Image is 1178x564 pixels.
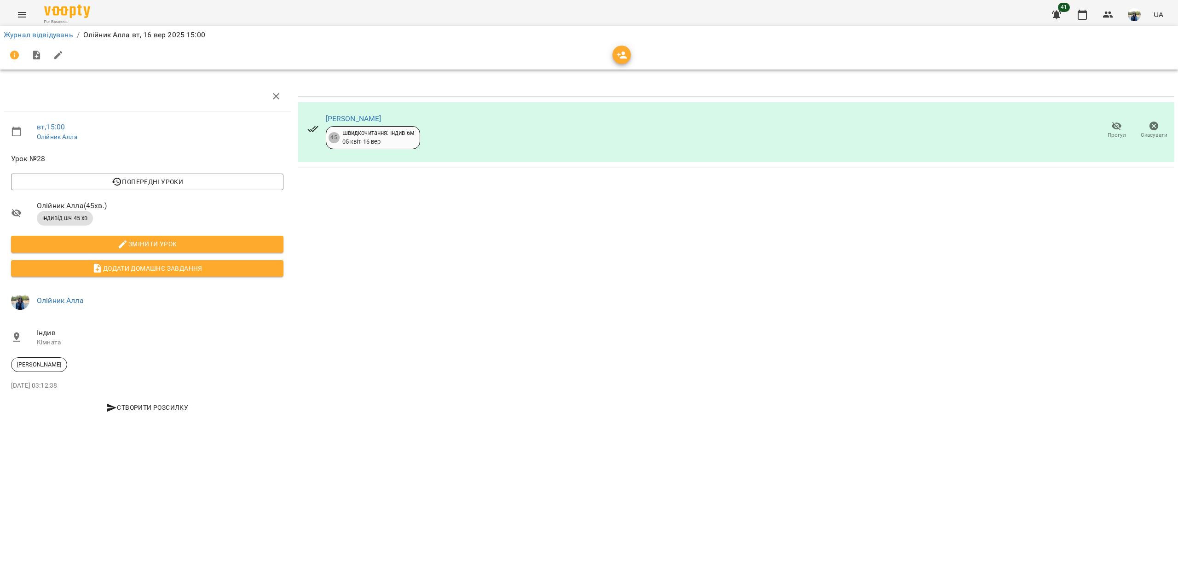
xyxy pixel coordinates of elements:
[44,19,90,25] span: For Business
[1154,10,1163,19] span: UA
[11,4,33,26] button: Menu
[11,153,283,164] span: Урок №28
[11,381,283,390] p: [DATE] 03:12:38
[1098,117,1135,143] button: Прогул
[37,200,283,211] span: Олійник Алла ( 45 хв. )
[1141,131,1167,139] span: Скасувати
[37,338,283,347] p: Кімната
[18,263,276,274] span: Додати домашнє завдання
[15,402,280,413] span: Створити розсилку
[11,357,67,372] div: [PERSON_NAME]
[37,296,84,305] a: Олійник Алла
[4,30,73,39] a: Журнал відвідувань
[12,360,67,369] span: [PERSON_NAME]
[37,214,93,222] span: індивід шч 45 хв
[1135,117,1172,143] button: Скасувати
[11,291,29,310] img: 79bf113477beb734b35379532aeced2e.jpg
[37,133,77,140] a: Олійник Алла
[326,114,381,123] a: [PERSON_NAME]
[18,176,276,187] span: Попередні уроки
[1128,8,1141,21] img: 79bf113477beb734b35379532aeced2e.jpg
[11,260,283,277] button: Додати домашнє завдання
[342,129,414,146] div: Швидкочитання: Індив 6м 05 квіт - 16 вер
[11,399,283,416] button: Створити розсилку
[83,29,205,41] p: Олійник Алла вт, 16 вер 2025 15:00
[1108,131,1126,139] span: Прогул
[1150,6,1167,23] button: UA
[44,5,90,18] img: Voopty Logo
[4,29,1174,41] nav: breadcrumb
[37,122,65,131] a: вт , 15:00
[77,29,80,41] li: /
[329,132,340,143] div: 45
[18,238,276,250] span: Змінити урок
[1058,3,1070,12] span: 41
[37,327,283,338] span: Індив
[11,236,283,252] button: Змінити урок
[11,174,283,190] button: Попередні уроки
